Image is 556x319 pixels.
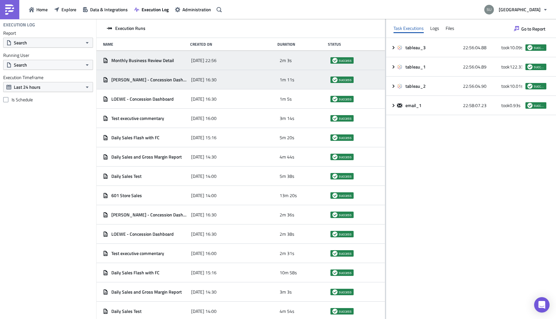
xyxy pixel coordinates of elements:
div: Created On [190,42,274,47]
span: [DATE] 15:16 [191,135,217,141]
label: Report [3,30,93,36]
button: Search [3,60,93,70]
span: LOEWE - Concession Dashboard [111,96,174,102]
label: Execution Timeframe [3,75,93,80]
span: success [339,193,352,198]
span: success [534,45,544,50]
span: success [339,309,352,314]
span: [GEOGRAPHIC_DATA] [499,6,541,13]
button: Go to Report [511,23,549,34]
span: Test executive commentary [111,251,164,256]
div: took 122.33 s [501,61,522,73]
button: Data & Integrations [79,5,131,14]
span: success [339,251,352,256]
span: [DATE] 14:00 [191,173,217,179]
span: success [339,174,352,179]
span: success [332,309,338,314]
span: [DATE] 16:30 [191,231,217,237]
span: 13m 20s [280,193,297,198]
span: 1m 11s [280,77,294,83]
img: PushMetrics [5,5,15,15]
span: [DATE] 15:16 [191,270,217,276]
span: success [339,232,352,237]
span: success [332,154,338,159]
label: Is Schedule [3,97,93,103]
span: Home [36,6,48,13]
span: tableau_3 [405,45,427,50]
div: Status [328,42,375,47]
a: Execution Log [131,5,172,14]
span: [DATE] 14:00 [191,193,217,198]
button: Explore [51,5,79,14]
span: [DATE] 16:30 [191,212,217,218]
span: success [332,289,338,295]
span: success [332,174,338,179]
span: success [527,64,533,69]
span: success [534,84,544,89]
span: Search [14,61,27,68]
span: tableau_2 [405,83,427,89]
span: success [332,58,338,63]
span: LOEWE - Concession Dashboard [111,231,174,237]
span: success [534,64,544,69]
div: 22:58:07.23 [463,100,498,111]
span: 2m 36s [280,212,294,218]
span: Search [14,39,27,46]
span: success [339,77,352,82]
a: Home [26,5,51,14]
div: Name [103,42,187,47]
span: 1m 5s [280,96,292,102]
div: 22:56:04.89 [463,61,498,73]
span: [DATE] 22:56 [191,58,217,63]
span: success [332,77,338,82]
img: Avatar [484,4,495,15]
span: tableau_1 [405,64,427,70]
span: success [339,212,352,217]
span: Execution Runs [115,25,145,31]
div: 22:56:04.88 [463,42,498,53]
span: success [332,135,338,140]
div: Logs [430,23,439,33]
span: 10m 58s [280,270,297,276]
span: Monthly Business Review Detail [111,58,174,63]
span: email_1 [405,103,422,108]
span: 601 Store Sales [111,193,142,198]
span: success [332,116,338,121]
span: Explore [61,6,76,13]
span: 5m 38s [280,173,294,179]
button: Last 24 hours [3,82,93,92]
span: Administration [182,6,211,13]
span: Go to Report [521,25,545,32]
span: [DATE] 14:00 [191,308,217,314]
span: Daily Sales Test [111,308,142,314]
span: Last 24 hours [14,84,41,90]
span: Test executive commentary [111,115,164,121]
span: success [332,212,338,217]
span: [DATE] 16:00 [191,251,217,256]
span: success [332,232,338,237]
label: Running User [3,52,93,58]
span: Daily Sales and Gross Margin Report [111,154,182,160]
span: success [332,251,338,256]
span: [DATE] 16:30 [191,77,217,83]
span: 4m 54s [280,308,294,314]
span: [DATE] 14:30 [191,154,217,160]
span: 3m 14s [280,115,294,121]
span: 3m 3s [280,289,292,295]
div: took 10.09 s [501,42,522,53]
div: Task Executions [394,23,424,33]
button: Administration [172,5,214,14]
h4: Execution Log [3,22,35,28]
span: success [527,45,533,50]
span: 2m 31s [280,251,294,256]
span: success [339,135,352,140]
div: took 10.01 s [501,80,522,92]
span: Daily Sales Flash with FC [111,270,160,276]
div: Duration [277,42,325,47]
span: Daily Sales Test [111,173,142,179]
span: success [339,154,352,159]
span: success [527,84,533,89]
div: took 0.93 s [501,100,522,111]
